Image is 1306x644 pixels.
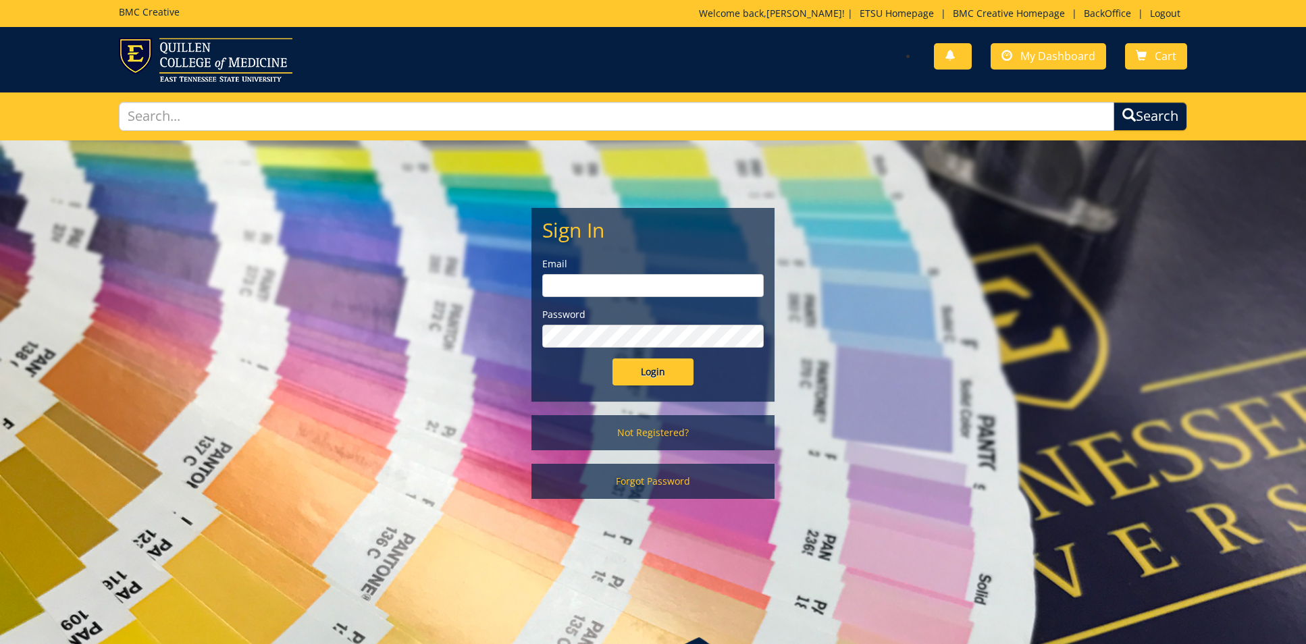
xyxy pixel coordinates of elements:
[1143,7,1187,20] a: Logout
[699,7,1187,20] p: Welcome back, ! | | | |
[766,7,842,20] a: [PERSON_NAME]
[853,7,941,20] a: ETSU Homepage
[542,219,764,241] h2: Sign In
[119,7,180,17] h5: BMC Creative
[1114,102,1187,131] button: Search
[1125,43,1187,70] a: Cart
[119,38,292,82] img: ETSU logo
[542,257,764,271] label: Email
[1077,7,1138,20] a: BackOffice
[1020,49,1095,63] span: My Dashboard
[612,358,694,385] input: Login
[119,102,1114,131] input: Search...
[531,464,775,499] a: Forgot Password
[946,7,1072,20] a: BMC Creative Homepage
[531,415,775,450] a: Not Registered?
[1155,49,1176,63] span: Cart
[542,308,764,321] label: Password
[991,43,1106,70] a: My Dashboard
